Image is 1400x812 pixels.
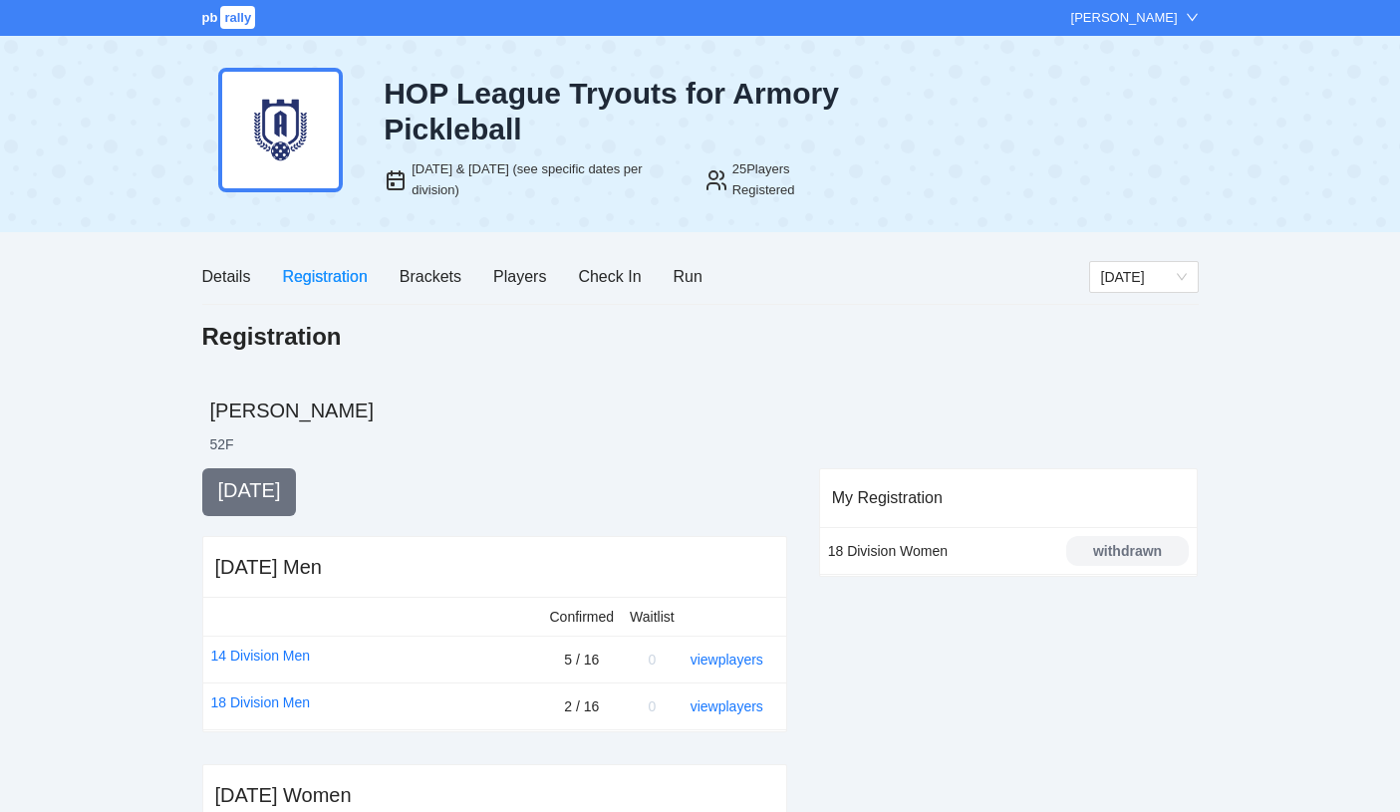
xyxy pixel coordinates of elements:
td: 5 / 16 [542,637,623,683]
span: [DATE] [218,479,281,501]
div: withdrawn [1068,540,1188,562]
div: Players [493,264,546,289]
a: view players [691,698,763,714]
span: 0 [648,652,656,668]
a: view players [691,652,763,668]
div: 18 Division Women [828,540,1025,562]
div: [DATE] Men [215,553,322,581]
h1: Registration [202,321,342,353]
div: HOP League Tryouts for Armory Pickleball [384,76,850,147]
div: Brackets [400,264,461,289]
div: Details [202,264,251,289]
li: 52 F [210,434,234,454]
div: [DATE] Women [215,781,352,809]
div: My Registration [832,469,1186,526]
a: 14 Division Men [211,645,311,667]
span: 0 [648,698,656,714]
a: 18 Division Men [211,691,311,713]
div: Check In [578,264,641,289]
span: pb [202,10,218,25]
div: Confirmed [550,606,615,628]
div: [PERSON_NAME] [1071,8,1178,28]
span: down [1186,11,1199,24]
a: pbrally [202,10,259,25]
td: 2 / 16 [542,683,623,730]
h2: [PERSON_NAME] [210,397,1199,424]
div: Run [674,264,702,289]
div: Registration [282,264,367,289]
span: rally [220,6,255,29]
div: 25 Players Registered [732,159,850,200]
div: [DATE] & [DATE] (see specific dates per division) [412,159,681,200]
img: armory-dark-blue.png [218,68,343,192]
span: Thursday [1101,262,1187,292]
div: Waitlist [630,606,675,628]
